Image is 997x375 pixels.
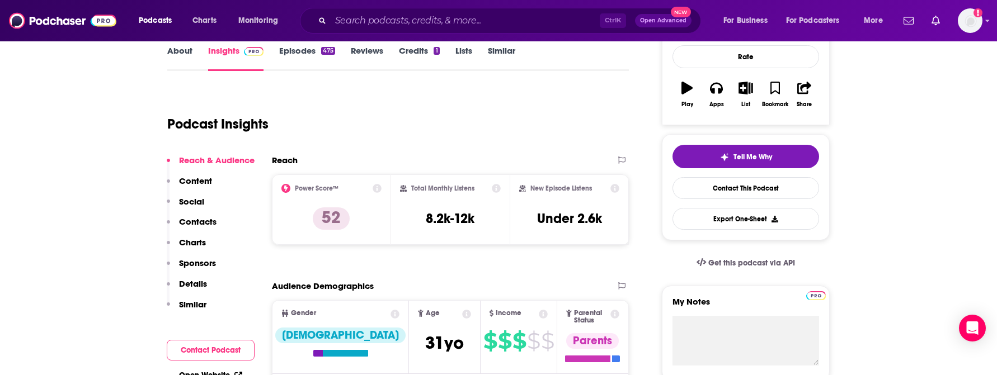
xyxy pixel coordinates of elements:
span: Gender [291,310,316,317]
button: open menu [131,12,186,30]
span: More [864,13,883,29]
h2: Total Monthly Listens [411,184,474,192]
a: Reviews [351,45,383,71]
span: Open Advanced [640,18,686,23]
span: 31 yo [425,332,464,354]
span: Charts [192,13,217,29]
img: Podchaser Pro [806,291,826,300]
a: Lists [455,45,472,71]
h2: Audience Demographics [272,281,374,291]
h1: Podcast Insights [167,116,269,132]
span: $ [483,332,497,350]
button: Open AdvancedNew [635,14,692,27]
h3: 8.2k-12k [426,210,474,227]
button: Content [167,175,212,196]
span: $ [541,332,554,350]
a: Pro website [806,289,826,300]
button: Contact Podcast [167,340,255,360]
span: Parental Status [574,310,609,324]
h2: Reach [272,155,298,165]
a: Credits1 [399,45,439,71]
a: Show notifications dropdown [899,11,918,30]
button: Contacts [167,216,217,237]
p: Sponsors [179,258,216,268]
span: Logged in as Ashley_Beenen [958,8,982,33]
p: 52 [313,207,350,230]
div: Rate [672,45,819,68]
img: tell me why sparkle [720,153,729,162]
div: Play [681,101,693,108]
p: Reach & Audience [179,155,255,165]
span: Age [426,310,440,317]
a: Similar [488,45,515,71]
span: Income [496,310,521,317]
div: Open Intercom Messenger [959,315,986,341]
button: Apps [702,74,731,115]
button: Sponsors [167,258,216,278]
button: List [731,74,760,115]
p: Content [179,175,212,186]
span: Ctrl K [600,13,626,28]
h3: Under 2.6k [537,210,602,227]
span: $ [527,332,540,350]
button: Export One-Sheet [672,208,819,230]
p: Similar [179,299,206,310]
button: Similar [167,299,206,320]
a: Contact This Podcast [672,177,819,199]
span: Podcasts [139,13,172,29]
button: open menu [856,12,897,30]
div: [DEMOGRAPHIC_DATA] [275,327,406,343]
button: tell me why sparkleTell Me Why [672,145,819,168]
button: open menu [716,12,782,30]
h2: Power Score™ [295,184,338,192]
a: Get this podcast via API [688,249,804,277]
div: Apps [709,101,724,108]
img: Podchaser Pro [244,47,264,56]
p: Social [179,196,204,207]
p: Charts [179,237,206,248]
button: Charts [167,237,206,258]
div: 1 [434,47,439,55]
span: Monitoring [238,13,278,29]
button: open menu [779,12,856,30]
span: Get this podcast via API [708,258,795,268]
button: open menu [231,12,293,30]
a: Episodes475 [279,45,335,71]
span: For Business [723,13,768,29]
div: Parents [566,333,619,349]
div: Search podcasts, credits, & more... [311,8,712,34]
span: $ [498,332,511,350]
span: New [671,7,691,17]
div: List [741,101,750,108]
a: About [167,45,192,71]
svg: Add a profile image [974,8,982,17]
p: Details [179,278,207,289]
a: Show notifications dropdown [927,11,944,30]
div: 475 [321,47,335,55]
button: Share [790,74,819,115]
img: Podchaser - Follow, Share and Rate Podcasts [9,10,116,31]
button: Play [672,74,702,115]
label: My Notes [672,296,819,316]
button: Bookmark [760,74,789,115]
button: Show profile menu [958,8,982,33]
div: Bookmark [762,101,788,108]
a: InsightsPodchaser Pro [208,45,264,71]
span: For Podcasters [786,13,840,29]
h2: New Episode Listens [530,184,592,192]
p: Contacts [179,216,217,227]
button: Social [167,196,204,217]
input: Search podcasts, credits, & more... [331,12,600,30]
span: $ [512,332,526,350]
button: Reach & Audience [167,155,255,175]
div: Share [797,101,812,108]
img: User Profile [958,8,982,33]
span: Tell Me Why [733,153,772,162]
button: Details [167,278,207,299]
a: Charts [185,12,223,30]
